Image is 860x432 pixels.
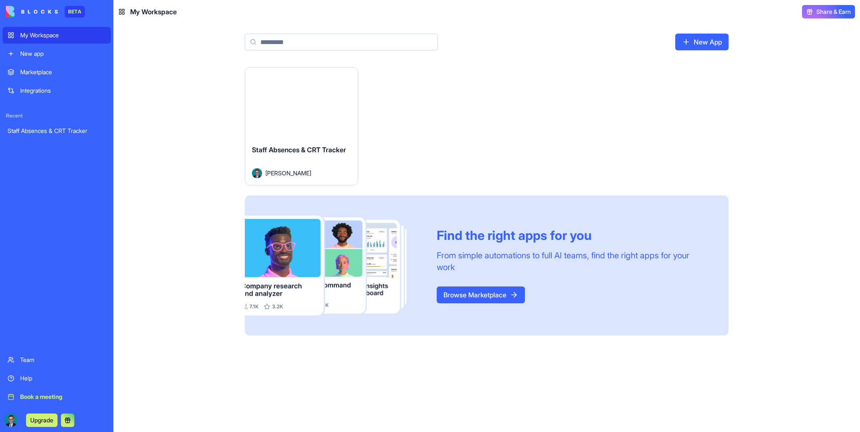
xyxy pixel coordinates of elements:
[3,122,111,139] a: Staff Absences & CRT Tracker
[65,6,85,18] div: BETA
[20,393,106,401] div: Book a meeting
[4,414,18,427] img: ACg8ocIWlyrQpyC9rYw-i5p2BYllzGazdWR06BEnwygcaoTbuhncZJth=s96-c
[3,45,111,62] a: New app
[6,6,85,18] a: BETA
[3,82,111,99] a: Integrations
[675,34,729,50] a: New App
[3,64,111,81] a: Marketplace
[26,414,58,427] button: Upgrade
[20,356,106,364] div: Team
[20,68,106,76] div: Marketplace
[6,6,58,18] img: logo
[20,31,106,39] div: My Workspace
[802,5,855,18] button: Share & Earn
[245,67,358,185] a: Staff Absences & CRT TrackerAvatar[PERSON_NAME]
[26,416,58,424] a: Upgrade
[437,286,525,303] a: Browse Marketplace
[130,7,177,17] span: My Workspace
[20,49,106,58] div: New app
[265,169,311,177] span: [PERSON_NAME]
[3,370,111,387] a: Help
[20,86,106,95] div: Integrations
[816,8,851,16] span: Share & Earn
[245,216,423,316] img: Frame_181_egmpey.png
[3,112,111,119] span: Recent
[437,228,708,243] div: Find the right apps for you
[252,168,262,178] img: Avatar
[3,388,111,405] a: Book a meeting
[8,127,106,135] div: Staff Absences & CRT Tracker
[437,250,708,273] div: From simple automations to full AI teams, find the right apps for your work
[20,374,106,383] div: Help
[252,146,346,154] span: Staff Absences & CRT Tracker
[3,27,111,44] a: My Workspace
[3,351,111,368] a: Team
